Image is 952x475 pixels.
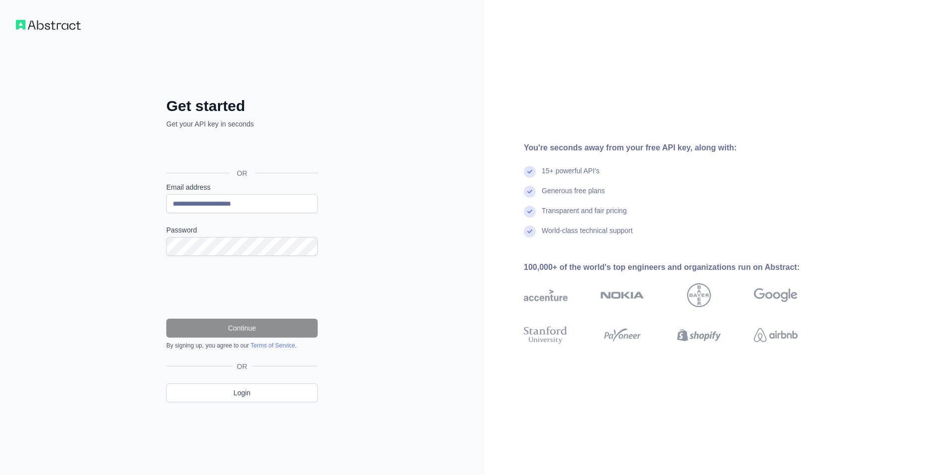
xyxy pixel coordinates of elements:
span: OR [233,361,251,371]
img: stanford university [524,324,568,346]
div: World-class technical support [542,226,633,245]
img: bayer [687,283,711,307]
iframe: reCAPTCHA [166,268,318,307]
p: Get your API key in seconds [166,119,318,129]
img: check mark [524,186,536,198]
div: 15+ powerful API's [542,166,599,186]
div: By signing up, you agree to our . [166,342,318,350]
iframe: Sign in with Google Button [161,140,321,162]
img: accenture [524,283,568,307]
button: Continue [166,319,318,338]
img: nokia [600,283,644,307]
span: OR [229,168,255,178]
label: Password [166,225,318,235]
div: Generous free plans [542,186,605,206]
a: Terms of Service [250,342,295,349]
div: Transparent and fair pricing [542,206,627,226]
a: Login [166,383,318,402]
h2: Get started [166,97,318,115]
img: airbnb [754,324,798,346]
div: 100,000+ of the world's top engineers and organizations run on Abstract: [524,261,830,273]
div: You're seconds away from your free API key, along with: [524,142,830,154]
img: shopify [677,324,721,346]
img: Workflow [16,20,81,30]
label: Email address [166,182,318,192]
img: check mark [524,226,536,237]
img: check mark [524,166,536,178]
img: payoneer [600,324,644,346]
img: google [754,283,798,307]
img: check mark [524,206,536,218]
